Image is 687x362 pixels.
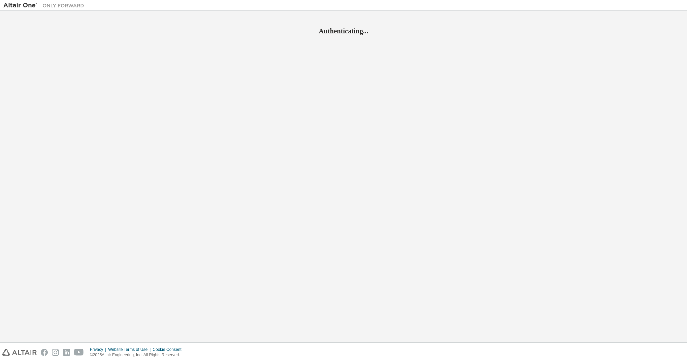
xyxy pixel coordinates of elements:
img: linkedin.svg [63,349,70,356]
img: instagram.svg [52,349,59,356]
img: altair_logo.svg [2,349,37,356]
img: facebook.svg [41,349,48,356]
div: Privacy [90,347,108,352]
h2: Authenticating... [3,27,684,35]
p: © 2025 Altair Engineering, Inc. All Rights Reserved. [90,352,186,358]
img: Altair One [3,2,88,9]
div: Cookie Consent [153,347,185,352]
img: youtube.svg [74,349,84,356]
div: Website Terms of Use [108,347,153,352]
